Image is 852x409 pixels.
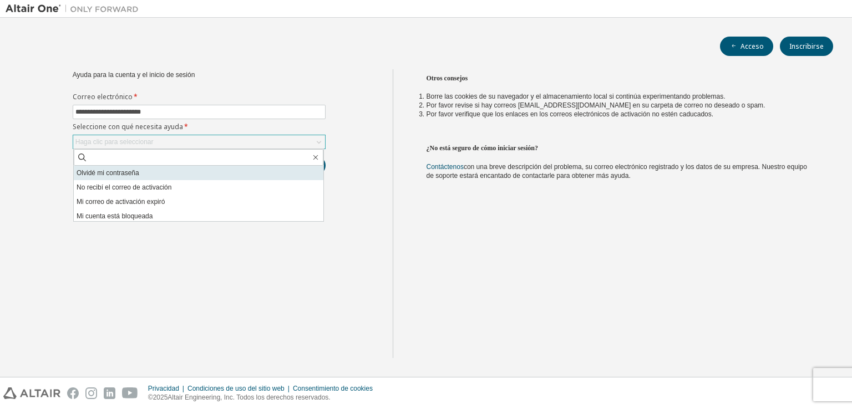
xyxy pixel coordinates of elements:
[75,138,154,146] font: Haga clic para seleccionar
[122,387,138,399] img: youtube.svg
[148,393,153,401] font: ©
[153,393,168,401] font: 2025
[741,42,764,51] font: Acceso
[720,37,773,56] button: Acceso
[780,37,833,56] button: Inscribirse
[85,387,97,399] img: instagram.svg
[73,122,183,131] font: Seleccione con qué necesita ayuda
[73,92,133,101] font: Correo electrónico
[427,144,539,152] font: ¿No está seguro de cómo iniciar sesión?
[168,393,330,401] font: Altair Engineering, Inc. Todos los derechos reservados.
[789,42,824,51] font: Inscribirse
[73,135,325,149] div: Haga clic para seleccionar
[427,110,714,118] font: Por favor verifique que los enlaces en los correos electrónicos de activación no estén caducados.
[427,93,726,100] font: Borre las cookies de su navegador y el almacenamiento local si continúa experimentando problemas.
[427,74,468,82] font: Otros consejos
[293,385,373,392] font: Consentimiento de cookies
[77,169,139,177] font: Olvidé mi contraseña
[67,387,79,399] img: facebook.svg
[6,3,144,14] img: Altair Uno
[73,71,195,79] font: Ayuda para la cuenta y el inicio de sesión
[3,387,60,399] img: altair_logo.svg
[427,101,765,109] font: Por favor revise si hay correos [EMAIL_ADDRESS][DOMAIN_NAME] en su carpeta de correo no deseado o...
[427,163,807,180] font: con una breve descripción del problema, su correo electrónico registrado y los datos de su empres...
[148,385,179,392] font: Privacidad
[427,163,464,171] a: Contáctenos
[187,385,285,392] font: Condiciones de uso del sitio web
[104,387,115,399] img: linkedin.svg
